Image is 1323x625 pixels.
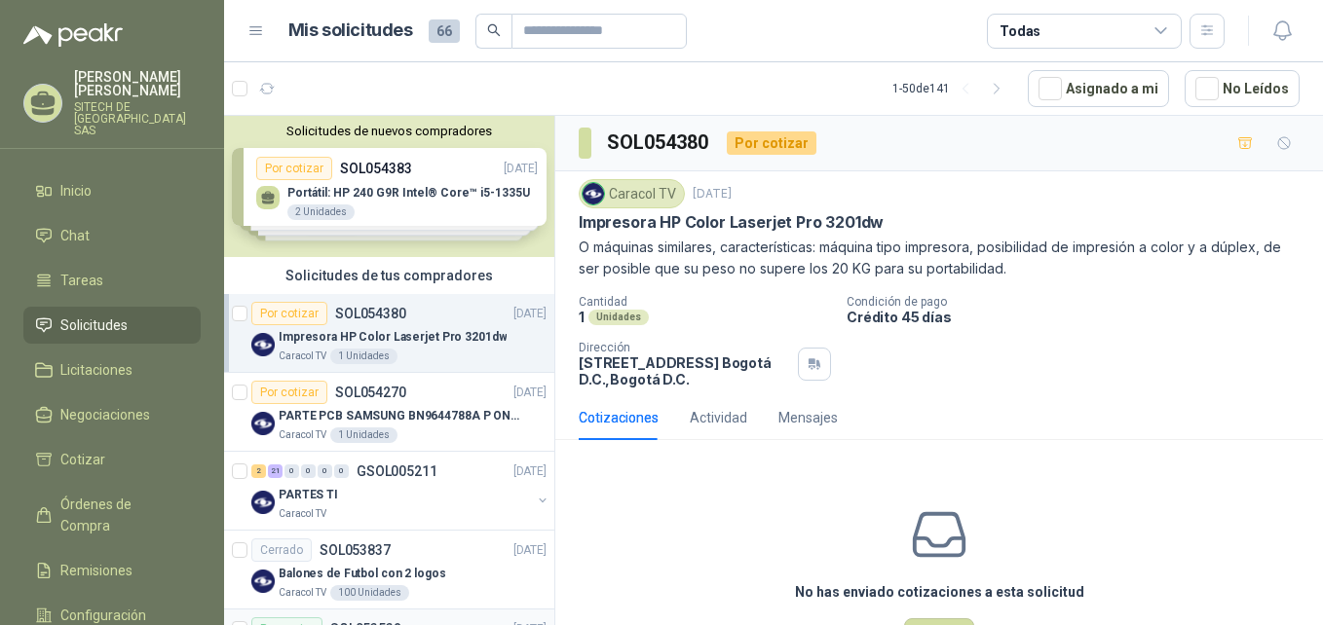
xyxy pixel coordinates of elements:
[513,305,547,323] p: [DATE]
[847,295,1315,309] p: Condición de pago
[251,460,550,522] a: 2 21 0 0 0 0 GSOL005211[DATE] Company LogoPARTES TICaracol TV
[23,396,201,433] a: Negociaciones
[279,506,326,522] p: Caracol TV
[335,307,406,320] p: SOL054380
[251,464,266,478] div: 2
[579,179,685,208] div: Caracol TV
[251,570,275,593] img: Company Logo
[588,310,649,325] div: Unidades
[330,349,397,364] div: 1 Unidades
[727,131,816,155] div: Por cotizar
[579,212,884,233] p: Impresora HP Color Laserjet Pro 3201dw
[60,270,103,291] span: Tareas
[579,341,790,354] p: Dirección
[232,124,547,138] button: Solicitudes de nuevos compradores
[224,116,554,257] div: Solicitudes de nuevos compradoresPor cotizarSOL054383[DATE] Portátil: HP 240 G9R Intel® Core™ i5-...
[301,464,316,478] div: 0
[795,581,1084,603] h3: No has enviado cotizaciones a esta solicitud
[23,486,201,544] a: Órdenes de Compra
[690,407,747,428] div: Actividad
[279,349,326,364] p: Caracol TV
[23,351,201,388] a: Licitaciones
[279,585,326,601] p: Caracol TV
[74,70,201,97] p: [PERSON_NAME] [PERSON_NAME]
[330,427,397,443] div: 1 Unidades
[579,237,1300,279] p: O máquinas similares, características: máquina tipo impresora, posibilidad de impresión a color y...
[330,585,409,601] div: 100 Unidades
[23,552,201,589] a: Remisiones
[60,225,90,246] span: Chat
[279,407,521,425] p: PARTE PCB SAMSUNG BN9644788A P ONECONNE
[579,295,831,309] p: Cantidad
[23,172,201,209] a: Inicio
[251,491,275,514] img: Company Logo
[693,185,732,203] p: [DATE]
[583,183,604,204] img: Company Logo
[23,217,201,254] a: Chat
[892,73,1012,104] div: 1 - 50 de 141
[579,354,790,387] p: [STREET_ADDRESS] Bogotá D.C. , Bogotá D.C.
[1028,70,1169,107] button: Asignado a mi
[513,384,547,402] p: [DATE]
[23,441,201,478] a: Cotizar
[335,386,406,399] p: SOL054270
[251,412,275,435] img: Company Logo
[279,486,338,504] p: PARTES TI
[60,404,150,425] span: Negociaciones
[224,257,554,294] div: Solicitudes de tus compradores
[268,464,283,478] div: 21
[279,328,507,347] p: Impresora HP Color Laserjet Pro 3201dw
[513,541,547,560] p: [DATE]
[513,462,547,481] p: [DATE]
[74,101,201,136] p: SITECH DE [GEOGRAPHIC_DATA] SAS
[607,128,711,158] h3: SOL054380
[579,407,659,428] div: Cotizaciones
[487,23,501,37] span: search
[251,538,312,562] div: Cerrado
[357,464,437,478] p: GSOL005211
[60,560,132,581] span: Remisiones
[1000,20,1040,42] div: Todas
[778,407,838,428] div: Mensajes
[288,17,413,45] h1: Mis solicitudes
[60,449,105,470] span: Cotizar
[60,180,92,202] span: Inicio
[284,464,299,478] div: 0
[224,531,554,609] a: CerradoSOL053837[DATE] Company LogoBalones de Futbol con 2 logosCaracol TV100 Unidades
[224,373,554,452] a: Por cotizarSOL054270[DATE] Company LogoPARTE PCB SAMSUNG BN9644788A P ONECONNECaracol TV1 Unidades
[251,302,327,325] div: Por cotizar
[847,309,1315,325] p: Crédito 45 días
[60,359,132,381] span: Licitaciones
[251,333,275,356] img: Company Logo
[60,494,182,536] span: Órdenes de Compra
[279,565,446,583] p: Balones de Futbol con 2 logos
[23,307,201,344] a: Solicitudes
[320,543,391,557] p: SOL053837
[579,309,585,325] p: 1
[60,314,128,336] span: Solicitudes
[334,464,349,478] div: 0
[23,262,201,299] a: Tareas
[429,19,460,43] span: 66
[1185,70,1300,107] button: No Leídos
[224,294,554,373] a: Por cotizarSOL054380[DATE] Company LogoImpresora HP Color Laserjet Pro 3201dwCaracol TV1 Unidades
[251,381,327,404] div: Por cotizar
[23,23,123,47] img: Logo peakr
[318,464,332,478] div: 0
[279,427,326,443] p: Caracol TV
